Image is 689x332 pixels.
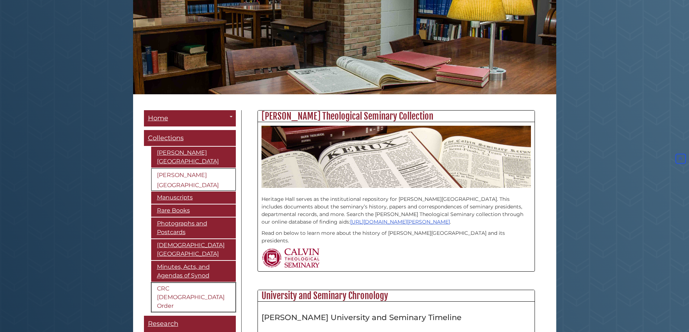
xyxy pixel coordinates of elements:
[151,204,236,217] a: Rare Books
[151,239,236,260] a: [DEMOGRAPHIC_DATA][GEOGRAPHIC_DATA]
[144,130,236,146] a: Collections
[151,283,236,312] a: CRC [DEMOGRAPHIC_DATA] Order
[148,320,178,328] span: Research
[151,147,236,168] a: [PERSON_NAME][GEOGRAPHIC_DATA]
[151,168,236,191] a: [PERSON_NAME][GEOGRAPHIC_DATA]
[261,248,320,268] img: Calvin Theological Seminary
[350,219,450,225] a: [URL][DOMAIN_NAME][PERSON_NAME]
[258,290,535,302] h2: University and Seminary Chronology
[148,134,184,142] span: Collections
[674,156,687,162] a: Back to Top
[148,114,168,122] span: Home
[144,110,236,126] a: Home
[151,191,236,204] a: Manuscripts
[151,217,236,238] a: Photographs and Postcards
[261,126,531,187] img: Calvin Theological Seminary Kerux
[261,188,531,226] p: Heritage Hall serves as the institutional repository for [PERSON_NAME][GEOGRAPHIC_DATA]. This inc...
[261,229,531,245] p: Read on below to learn more about the history of [PERSON_NAME][GEOGRAPHIC_DATA] and its presidents.
[144,316,236,332] a: Research
[151,261,236,282] a: Minutes, Acts, and Agendas of Synod
[258,111,535,122] h2: [PERSON_NAME] Theological Seminary Collection
[261,312,531,322] h3: [PERSON_NAME] University and Seminary Timeline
